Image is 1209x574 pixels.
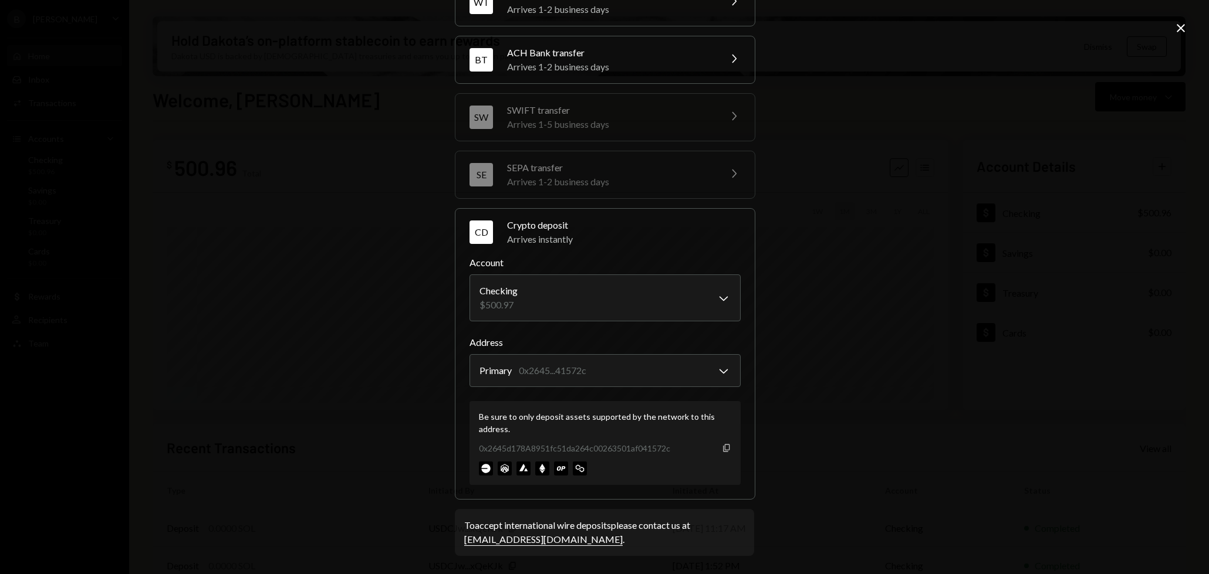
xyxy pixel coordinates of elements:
[507,46,712,60] div: ACH Bank transfer
[507,175,712,189] div: Arrives 1-2 business days
[470,48,493,72] div: BT
[507,161,712,175] div: SEPA transfer
[455,209,755,256] button: CDCrypto depositArrives instantly
[470,256,741,270] label: Account
[455,36,755,83] button: BTACH Bank transferArrives 1-2 business days
[470,274,741,321] button: Account
[498,461,512,475] img: arbitrum-mainnet
[455,94,755,141] button: SWSWIFT transferArrives 1-5 business days
[516,461,531,475] img: avalanche-mainnet
[470,256,741,485] div: CDCrypto depositArrives instantly
[507,117,712,131] div: Arrives 1-5 business days
[464,534,623,546] a: [EMAIL_ADDRESS][DOMAIN_NAME]
[507,218,741,232] div: Crypto deposit
[507,2,712,16] div: Arrives 1-2 business days
[507,103,712,117] div: SWIFT transfer
[464,518,745,546] div: To accept international wire deposits please contact us at .
[470,220,493,244] div: CD
[479,461,493,475] img: base-mainnet
[519,364,586,378] div: 0x2645...41572c
[455,151,755,198] button: SESEPA transferArrives 1-2 business days
[479,442,670,454] div: 0x2645d178A8951fc51da264c00263501af041572c
[470,106,493,129] div: SW
[573,461,587,475] img: polygon-mainnet
[507,60,712,74] div: Arrives 1-2 business days
[470,335,741,349] label: Address
[479,410,731,435] div: Be sure to only deposit assets supported by the network to this address.
[470,354,741,387] button: Address
[507,232,741,246] div: Arrives instantly
[554,461,568,475] img: optimism-mainnet
[470,163,493,186] div: SE
[535,461,549,475] img: ethereum-mainnet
